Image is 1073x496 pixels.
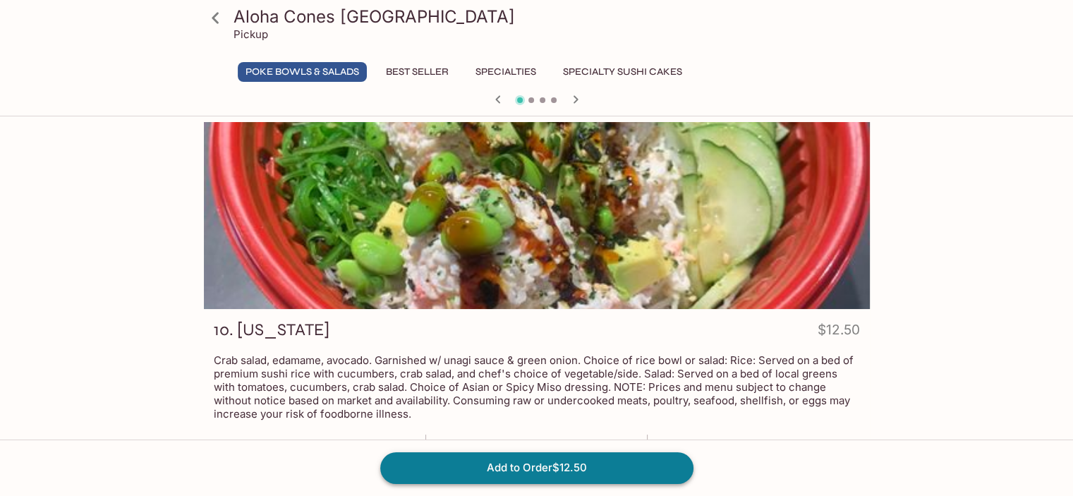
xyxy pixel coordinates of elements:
button: Add to Order$12.50 [380,452,693,483]
p: Crab salad, edamame, avocado. Garnished w/ unagi sauce & green onion. Choice of rice bowl or sala... [214,353,860,421]
button: Specialties [468,62,544,82]
h3: Aloha Cones [GEOGRAPHIC_DATA] [234,6,864,28]
button: Best Seller [378,62,456,82]
button: Specialty Sushi Cakes [555,62,690,82]
h3: 10. [US_STATE] [214,319,329,341]
div: 10. California [204,122,870,309]
h4: $12.50 [818,319,860,346]
button: Poke Bowls & Salads [238,62,367,82]
p: Pickup [234,28,268,41]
